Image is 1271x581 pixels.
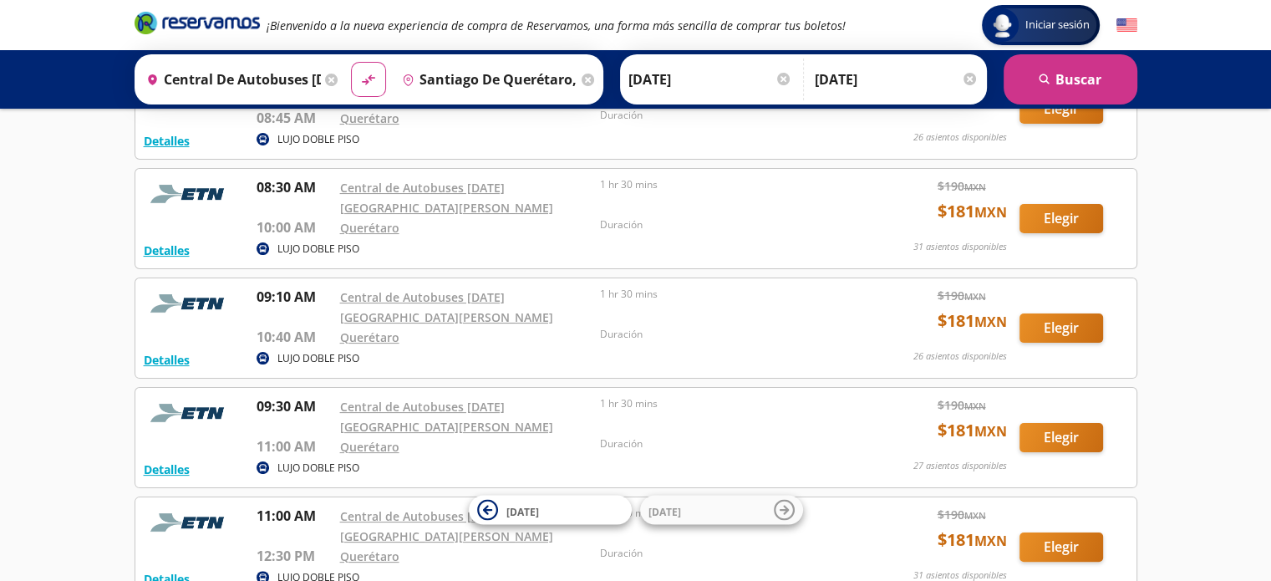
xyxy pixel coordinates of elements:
[600,217,852,232] p: Duración
[257,327,332,347] p: 10:40 AM
[257,546,332,566] p: 12:30 PM
[913,130,1007,145] p: 26 asientos disponibles
[1019,17,1096,33] span: Iniciar sesión
[144,506,236,539] img: RESERVAMOS
[1004,54,1137,104] button: Buscar
[600,287,852,302] p: 1 hr 30 mins
[340,439,399,455] a: Querétaro
[144,132,190,150] button: Detalles
[913,459,1007,473] p: 27 asientos disponibles
[395,59,577,100] input: Buscar Destino
[938,177,986,195] span: $ 190
[1019,313,1103,343] button: Elegir
[964,509,986,522] small: MXN
[648,504,681,518] span: [DATE]
[267,18,846,33] em: ¡Bienvenido a la nueva experiencia de compra de Reservamos, una forma más sencilla de comprar tus...
[277,132,359,147] p: LUJO DOBLE PISO
[144,396,236,430] img: RESERVAMOS
[938,506,986,523] span: $ 190
[815,59,979,100] input: Opcional
[913,240,1007,254] p: 31 asientos disponibles
[964,181,986,193] small: MXN
[340,329,399,345] a: Querétaro
[340,548,399,564] a: Querétaro
[964,400,986,412] small: MXN
[974,313,1007,331] small: MXN
[506,504,539,518] span: [DATE]
[257,177,332,197] p: 08:30 AM
[257,396,332,416] p: 09:30 AM
[1019,204,1103,233] button: Elegir
[340,289,553,325] a: Central de Autobuses [DATE][GEOGRAPHIC_DATA][PERSON_NAME]
[135,10,260,35] i: Brand Logo
[340,180,553,216] a: Central de Autobuses [DATE][GEOGRAPHIC_DATA][PERSON_NAME]
[628,59,792,100] input: Elegir Fecha
[144,461,190,478] button: Detalles
[135,10,260,40] a: Brand Logo
[257,108,332,128] p: 08:45 AM
[913,349,1007,364] p: 26 asientos disponibles
[1019,94,1103,124] button: Elegir
[340,508,553,544] a: Central de Autobuses [DATE][GEOGRAPHIC_DATA][PERSON_NAME]
[600,108,852,123] p: Duración
[938,287,986,304] span: $ 190
[144,242,190,259] button: Detalles
[974,422,1007,441] small: MXN
[974,532,1007,550] small: MXN
[340,110,399,126] a: Querétaro
[469,496,632,525] button: [DATE]
[257,436,332,456] p: 11:00 AM
[277,461,359,476] p: LUJO DOBLE PISO
[144,177,236,211] img: RESERVAMOS
[600,546,852,561] p: Duración
[938,199,1007,224] span: $ 181
[257,217,332,237] p: 10:00 AM
[600,327,852,342] p: Duración
[938,527,1007,553] span: $ 181
[1116,15,1137,36] button: English
[340,220,399,236] a: Querétaro
[600,396,852,411] p: 1 hr 30 mins
[640,496,803,525] button: [DATE]
[140,59,322,100] input: Buscar Origen
[964,290,986,303] small: MXN
[974,203,1007,222] small: MXN
[257,287,332,307] p: 09:10 AM
[144,351,190,369] button: Detalles
[938,308,1007,334] span: $ 181
[277,351,359,366] p: LUJO DOBLE PISO
[340,399,553,435] a: Central de Autobuses [DATE][GEOGRAPHIC_DATA][PERSON_NAME]
[1019,423,1103,452] button: Elegir
[938,396,986,414] span: $ 190
[600,436,852,451] p: Duración
[277,242,359,257] p: LUJO DOBLE PISO
[938,418,1007,443] span: $ 181
[144,287,236,320] img: RESERVAMOS
[1019,533,1103,562] button: Elegir
[600,177,852,192] p: 1 hr 30 mins
[257,506,332,526] p: 11:00 AM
